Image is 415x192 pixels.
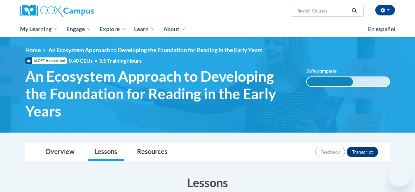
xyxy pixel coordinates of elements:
input: Search Courses [297,7,349,15]
img: Cox Campus [20,5,94,17]
a: Learn [130,22,159,37]
button: Transcript [347,147,378,157]
span: My Learning [20,25,58,33]
a: My Learning [16,22,62,37]
a: Overview [39,143,81,161]
button: Feedback [315,147,345,157]
iframe: Button to launch messaging window [389,166,410,187]
span: Explore [100,25,126,33]
h3: Lessons [25,174,390,191]
a: Home [25,47,41,53]
label: 56% complete [306,68,344,75]
div: 56% complete [307,77,353,86]
div: Main menu [15,22,400,37]
span: En español [368,26,396,32]
a: Cox Campus [20,5,139,17]
span: Engage [66,25,91,33]
button: Search [349,7,359,15]
button: Account Settings [375,5,395,15]
a: About [159,22,190,37]
span: 0.40 CEUs [69,57,99,64]
span: An Ecosystem Approach to Developing the Foundation for Reading in the Early Years [25,68,296,119]
a: En español [364,22,400,36]
span: About [163,25,186,33]
span: Learn [134,25,155,33]
span: 3.5 Training Hours [99,57,142,64]
span: An Ecosystem Approach to Developing the Foundation for Reading in the Early Years [48,47,263,53]
a: Lessons [88,143,124,161]
a: Resources [130,143,174,161]
span: • [94,57,97,64]
a: Engage [62,22,95,37]
a: Explore [95,22,130,37]
span: IACET Accredited [25,57,67,64]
